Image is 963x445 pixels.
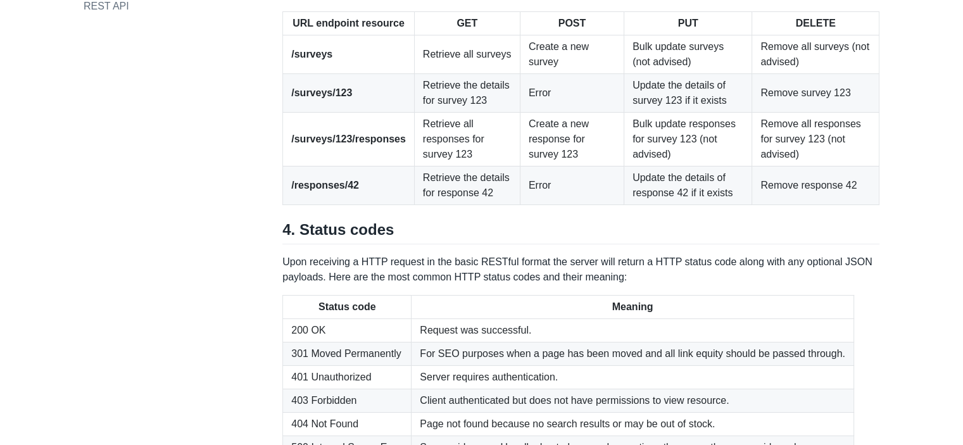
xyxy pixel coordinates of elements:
[414,12,520,35] th: GET
[752,113,879,166] td: Remove all responses for survey 123 (not advised)
[520,35,624,74] td: Create a new survey
[291,87,352,98] strong: /surveys/123
[520,74,624,113] td: Error
[283,366,412,389] td: 401 Unauthorized
[412,413,854,436] td: Page not found because no search results or may be out of stock.
[283,389,412,413] td: 403 Forbidden
[412,366,854,389] td: Server requires authentication.
[283,319,412,342] td: 200 OK
[752,166,879,205] td: Remove response 42
[752,74,879,113] td: Remove survey 123
[520,113,624,166] td: Create a new response for survey 123
[752,35,879,74] td: Remove all surveys (not advised)
[291,134,406,144] strong: /surveys/123/responses
[412,389,854,413] td: Client authenticated but does not have permissions to view resource.
[283,413,412,436] td: 404 Not Found
[412,319,854,342] td: Request was successful.
[412,296,854,319] th: Meaning
[282,254,879,285] p: Upon receiving a HTTP request in the basic RESTful format the server will return a HTTP status co...
[520,166,624,205] td: Error
[414,166,520,205] td: Retrieve the details for response 42
[291,49,332,60] strong: /surveys
[414,74,520,113] td: Retrieve the details for survey 123
[624,74,752,113] td: Update the details of survey 123 if it exists
[414,113,520,166] td: Retrieve all responses for survey 123
[624,166,752,205] td: Update the details of response 42 if it exists
[624,113,752,166] td: Bulk update responses for survey 123 (not advised)
[414,35,520,74] td: Retrieve all surveys
[283,342,412,366] td: 301 Moved Permanently
[283,12,415,35] th: URL endpoint resource
[291,180,359,191] strong: /responses/42
[520,12,624,35] th: POST
[752,12,879,35] th: DELETE
[624,12,752,35] th: PUT
[412,342,854,366] td: For SEO purposes when a page has been moved and all link equity should be passed through.
[283,296,412,319] th: Status code
[624,35,752,74] td: Bulk update surveys (not advised)
[282,220,879,244] h2: 4. Status codes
